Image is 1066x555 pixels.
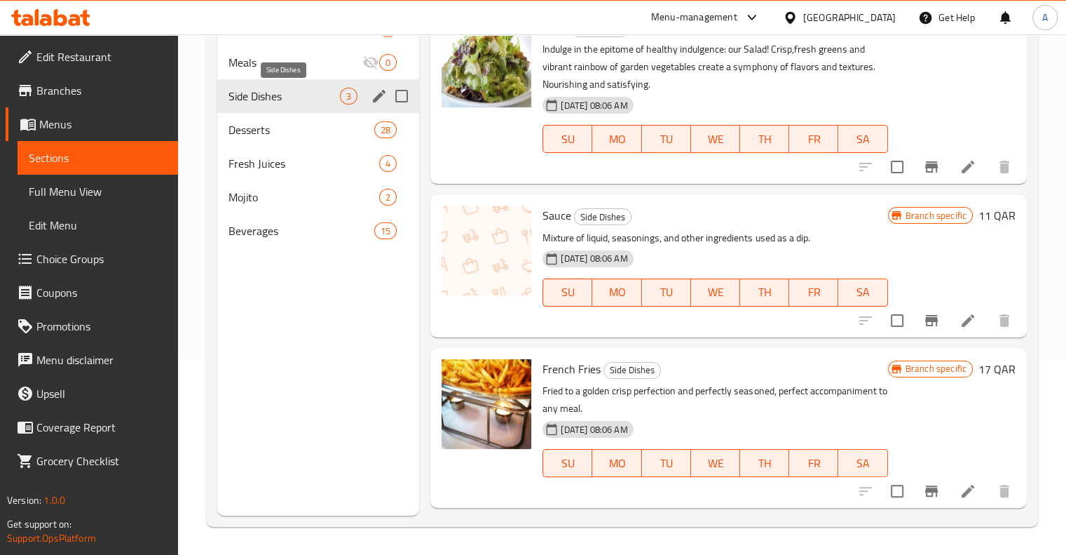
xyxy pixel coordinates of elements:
[691,279,740,307] button: WE
[882,152,912,182] span: Select to update
[217,79,420,113] div: Side Dishes3edit
[217,214,420,248] div: Beverages15
[838,449,887,477] button: SA
[838,125,887,153] button: SA
[36,82,167,99] span: Branches
[978,206,1016,225] h6: 11 QAR
[549,453,587,474] span: SU
[6,276,178,309] a: Coupons
[697,453,734,474] span: WE
[648,129,685,149] span: TU
[6,410,178,444] a: Coverage Report
[228,222,375,239] div: Beverages
[555,423,633,436] span: [DATE] 08:06 AM
[740,125,789,153] button: TH
[36,284,167,301] span: Coupons
[36,453,167,469] span: Grocery Checklist
[542,449,592,477] button: SU
[228,121,375,138] span: Desserts
[29,183,167,200] span: Full Menu View
[603,362,661,379] div: Side Dishes
[542,229,887,247] p: Mixture of liquid, seasonings, and other ingredients used as a dip.
[380,56,396,69] span: 0
[740,279,789,307] button: TH
[340,88,357,105] div: items
[542,279,592,307] button: SU
[803,10,896,25] div: [GEOGRAPHIC_DATA]
[988,304,1021,337] button: delete
[39,116,167,133] span: Menus
[228,189,380,206] span: Mojito
[575,209,631,225] span: Side Dishes
[642,279,691,307] button: TU
[959,483,976,500] a: Edit menu item
[604,362,660,378] span: Side Dishes
[915,474,948,508] button: Branch-specific-item
[6,40,178,74] a: Edit Restaurant
[542,41,887,93] p: Indulge in the epitome of healthy indulgence: our Salad! Crisp,fresh greens and vibrant rainbow o...
[375,225,396,238] span: 15
[228,54,363,71] span: Meals
[900,362,972,375] span: Branch specific
[598,282,636,302] span: MO
[380,157,396,170] span: 4
[988,474,1021,508] button: delete
[844,453,882,474] span: SA
[374,222,397,239] div: items
[642,125,691,153] button: TU
[542,382,887,417] p: Fried to a golden crisp perfection and perfectly seasoned, perfect accompaniment to any meal.
[369,86,390,107] button: edit
[795,129,833,149] span: FR
[592,449,641,477] button: MO
[7,529,96,547] a: Support.OpsPlatform
[6,107,178,141] a: Menus
[217,46,420,79] div: Meals0
[375,123,396,137] span: 28
[882,306,912,335] span: Select to update
[740,449,789,477] button: TH
[915,150,948,184] button: Branch-specific-item
[341,90,357,103] span: 3
[36,250,167,267] span: Choice Groups
[746,129,784,149] span: TH
[18,141,178,175] a: Sections
[900,209,972,222] span: Branch specific
[978,359,1016,379] h6: 17 QAR
[555,99,633,112] span: [DATE] 08:06 AM
[362,54,379,71] svg: Inactive section
[379,155,397,172] div: items
[18,208,178,242] a: Edit Menu
[217,6,420,253] nav: Menu sections
[43,491,65,509] span: 1.0.0
[36,48,167,65] span: Edit Restaurant
[549,282,587,302] span: SU
[228,155,380,172] span: Fresh Juices
[915,304,948,337] button: Branch-specific-item
[6,444,178,478] a: Grocery Checklist
[697,129,734,149] span: WE
[36,352,167,368] span: Menu disclaimer
[6,309,178,343] a: Promotions
[442,206,531,295] img: Sauce
[228,88,341,105] span: Side Dishes
[697,282,734,302] span: WE
[978,18,1016,37] h6: 17 QAR
[374,121,397,138] div: items
[6,343,178,377] a: Menu disclaimer
[555,252,633,265] span: [DATE] 08:06 AM
[7,515,71,533] span: Get support on:
[442,18,531,107] img: Salad
[549,129,587,149] span: SU
[542,125,592,153] button: SU
[6,242,178,276] a: Choice Groups
[217,113,420,147] div: Desserts28
[217,180,420,214] div: Mojito2
[217,147,420,180] div: Fresh Juices4
[598,129,636,149] span: MO
[29,217,167,234] span: Edit Menu
[7,491,41,509] span: Version:
[746,282,784,302] span: TH
[844,282,882,302] span: SA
